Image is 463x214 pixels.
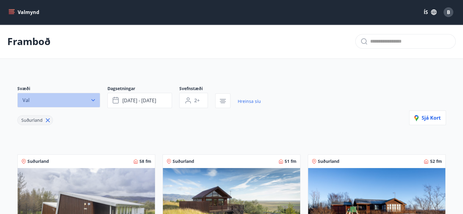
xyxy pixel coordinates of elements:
a: Hreinsa síu [238,95,261,108]
span: [DATE] - [DATE] [122,97,156,104]
button: Sjá kort [409,111,446,125]
span: 51 fm [285,158,296,164]
button: 2+ [179,93,208,108]
span: Suðurland [318,158,339,164]
span: Svefnstæði [179,86,215,93]
button: ÍS [420,7,440,18]
span: Val [23,97,30,103]
button: [DATE] - [DATE] [107,93,172,108]
button: Val [17,93,100,107]
span: 58 fm [139,158,151,164]
p: Framboð [7,35,51,48]
button: B [441,5,456,19]
span: Suðurland [173,158,194,164]
span: 52 fm [430,158,442,164]
span: Svæði [17,86,107,93]
span: Suðurland [27,158,49,164]
div: Suðurland [17,115,53,125]
span: 2+ [194,97,200,104]
span: Dagsetningar [107,86,179,93]
span: Sjá kort [414,114,441,121]
button: menu [7,7,42,18]
span: Suðurland [21,117,43,123]
span: B [447,9,450,16]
